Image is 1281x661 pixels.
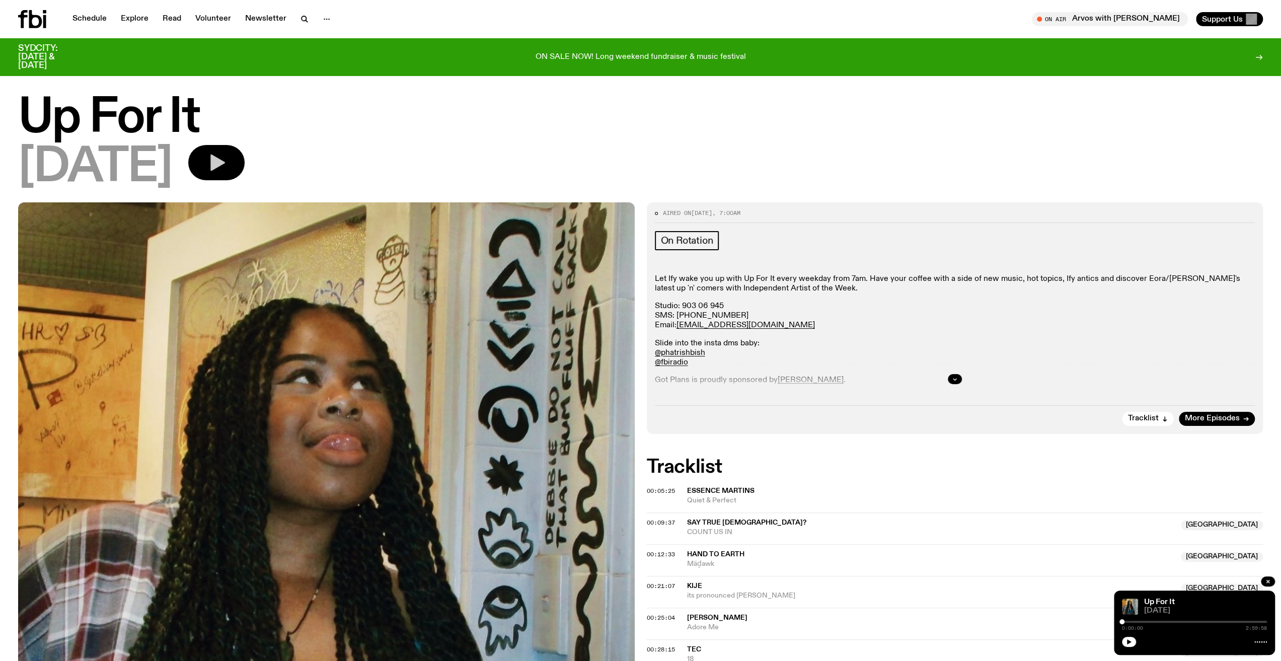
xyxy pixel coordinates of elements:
button: Support Us [1196,12,1263,26]
span: Essence Martins [687,487,755,494]
button: 00:12:33 [647,552,675,557]
span: 0:00:00 [1122,626,1143,631]
span: 00:12:33 [647,550,675,558]
button: On AirArvos with [PERSON_NAME] [1032,12,1188,26]
span: Adore Me [687,623,1175,632]
span: Mäḏawk [687,559,1175,569]
span: Say True [DEMOGRAPHIC_DATA]? [687,519,806,526]
span: 00:09:37 [647,519,675,527]
span: COUNT US IN [687,528,1175,537]
span: [DATE] [691,209,712,217]
h3: SYDCITY: [DATE] & [DATE] [18,44,83,70]
span: 00:21:07 [647,582,675,590]
a: Schedule [66,12,113,26]
button: 00:21:07 [647,583,675,589]
button: 00:09:37 [647,520,675,526]
a: Volunteer [189,12,237,26]
span: [DATE] [18,145,172,190]
span: [GEOGRAPHIC_DATA] [1181,583,1263,594]
button: Tracklist [1122,412,1174,426]
span: its pronounced [PERSON_NAME] [687,591,1175,601]
span: [GEOGRAPHIC_DATA] [1181,552,1263,562]
span: 00:28:15 [647,645,675,653]
a: Up For It [1144,598,1175,606]
span: 2:59:58 [1246,626,1267,631]
span: On Rotation [661,235,713,246]
h1: Up For It [18,96,1263,141]
span: Support Us [1202,15,1243,24]
p: Let Ify wake you up with Up For It every weekday from 7am. Have your coffee with a side of new mu... [655,274,1255,293]
p: Slide into the insta dms baby: [655,339,1255,368]
span: [PERSON_NAME] [687,614,747,621]
button: 00:05:25 [647,488,675,494]
a: More Episodes [1179,412,1255,426]
span: Kije [687,582,702,590]
span: 00:05:25 [647,487,675,495]
a: Read [157,12,187,26]
span: Quiet & Perfect [687,496,1263,505]
a: @fbiradio [655,358,688,366]
span: , 7:00am [712,209,740,217]
span: [GEOGRAPHIC_DATA] [1181,520,1263,530]
a: Newsletter [239,12,292,26]
a: [EMAIL_ADDRESS][DOMAIN_NAME] [676,321,815,329]
span: 00:25:04 [647,614,675,622]
a: On Rotation [655,231,719,250]
p: ON SALE NOW! Long weekend fundraiser & music festival [536,53,746,62]
span: Tec [687,646,701,653]
span: [DATE] [1144,607,1267,615]
span: Tracklist [1128,415,1159,422]
a: Explore [115,12,155,26]
span: Aired on [663,209,691,217]
span: Hand to Earth [687,551,744,558]
button: 00:25:04 [647,615,675,621]
p: Studio: 903 06 945 SMS: [PHONE_NUMBER] Email: [655,302,1255,331]
span: More Episodes [1185,415,1240,422]
h2: Tracklist [647,458,1263,476]
button: 00:28:15 [647,647,675,652]
img: Ify - a Brown Skin girl with black braided twists, looking up to the side with her tongue stickin... [1122,599,1138,615]
a: @phatrishbish [655,349,705,357]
